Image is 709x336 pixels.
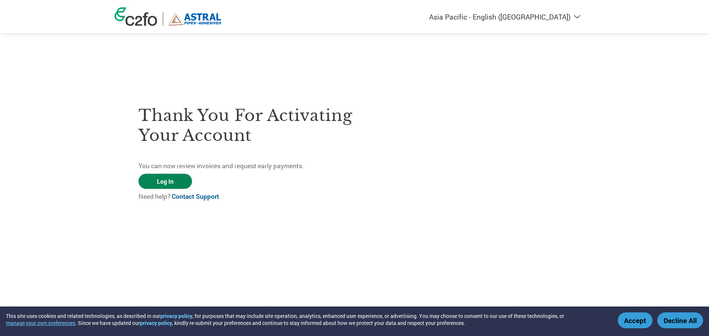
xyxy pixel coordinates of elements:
[618,312,653,328] button: Accept
[6,319,75,326] button: manage your own preferences
[138,174,192,189] a: Log In
[6,312,607,326] div: This site uses cookies and related technologies, as described in our , for purposes that may incl...
[160,312,192,319] a: privacy policy
[114,7,157,26] img: c2fo logo
[657,312,703,328] button: Decline All
[138,161,354,171] p: You can now review invoices and request early payments.
[138,105,354,145] h3: Thank you for activating your account
[169,12,222,26] img: Astral
[172,192,219,201] a: Contact Support
[138,192,354,201] p: Need help?
[140,319,172,326] a: privacy policy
